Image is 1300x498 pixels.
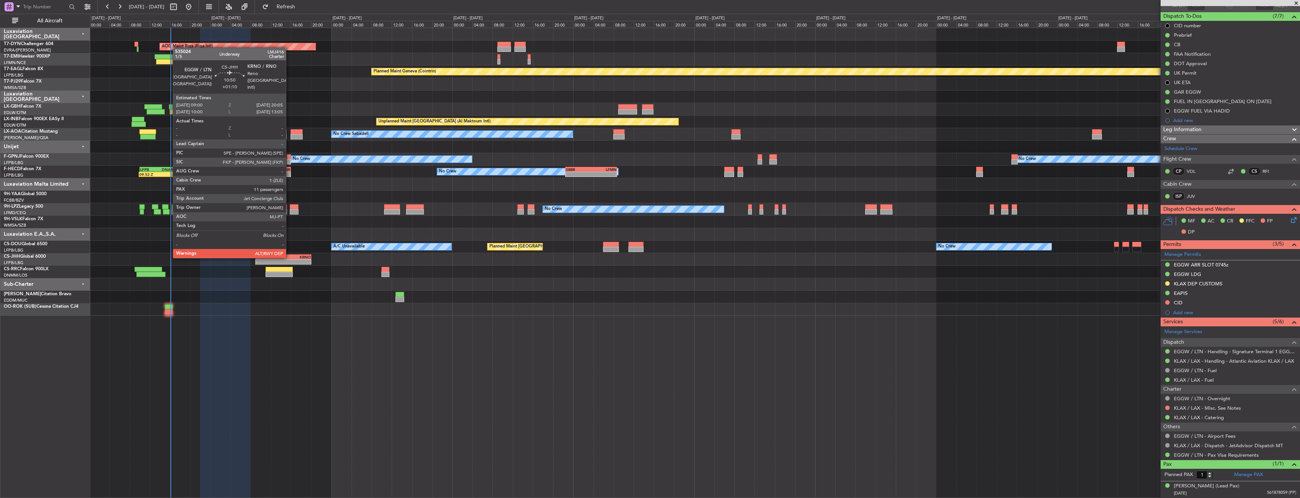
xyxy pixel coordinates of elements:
[4,272,27,278] a: DNMM/LOS
[545,204,562,215] div: No Crew
[566,172,591,177] div: -
[1273,318,1284,326] span: (5/6)
[1163,240,1181,249] span: Permits
[373,66,436,77] div: Planned Maint Geneva (Cointrin)
[150,21,170,28] div: 12:00
[4,242,22,246] span: CS-DOU
[896,21,916,28] div: 16:00
[4,242,47,246] a: CS-DOUGlobal 6500
[1174,405,1241,411] a: KLAX / LAX - Misc. See Notes
[916,21,936,28] div: 20:00
[1163,318,1183,326] span: Services
[140,167,157,172] div: LFPB
[4,254,46,259] a: CS-JHHGlobal 6000
[734,21,755,28] div: 08:00
[4,42,21,46] span: T7-DYN
[1163,205,1235,214] span: Dispatch Checks and Weather
[4,292,71,296] a: [PERSON_NAME]Citation Bravo
[573,21,593,28] div: 00:00
[1174,452,1259,458] a: EGGW / LTN - Pax Visa Requirements
[574,15,603,22] div: [DATE] - [DATE]
[1273,12,1284,20] span: (7/7)
[4,135,48,141] a: [PERSON_NAME]/QSA
[251,172,270,177] div: -
[129,3,164,10] span: [DATE] - [DATE]
[4,47,51,53] a: EVRA/[PERSON_NAME]
[4,210,26,216] a: LFMD/CEQ
[1097,21,1117,28] div: 08:00
[1275,2,1288,10] span: ALDT
[634,21,654,28] div: 12:00
[1174,32,1192,38] div: Prebrief
[271,21,291,28] div: 12:00
[156,172,173,177] div: -
[1163,460,1172,469] span: Pax
[1172,167,1185,175] div: CP
[270,4,302,9] span: Refresh
[591,167,616,172] div: LFMN
[1174,433,1236,439] a: EGGW / LTN - Airport Fees
[331,21,352,28] div: 00:00
[1187,193,1204,200] a: JUV
[591,172,616,177] div: -
[1172,192,1185,200] div: ISP
[352,21,372,28] div: 04:00
[452,21,472,28] div: 00:00
[412,21,432,28] div: 16:00
[170,21,190,28] div: 16:00
[311,21,331,28] div: 20:00
[694,21,714,28] div: 00:00
[453,15,483,22] div: [DATE] - [DATE]
[1174,299,1183,306] div: CID
[1174,70,1197,76] div: UK Permit
[1174,22,1201,29] div: CID number
[1158,21,1178,28] div: 20:00
[1174,358,1294,364] a: KLAX / LAX - Handling - Atlantic Aviation KLAX / LAX
[956,21,977,28] div: 04:00
[4,292,41,296] span: [PERSON_NAME]
[1174,367,1217,374] a: EGGW / LTN - Fuel
[1174,442,1283,449] a: KLAX / LAX - Dispatch - JetAdvisor Dispatch MT
[1174,89,1201,95] div: GAR EGGW
[162,41,213,52] div: AOG Maint Riga (Riga Intl)
[4,79,21,84] span: T7-PJ29
[492,21,512,28] div: 08:00
[936,21,956,28] div: 00:00
[4,267,48,271] a: CS-RRCFalcon 900LX
[1174,377,1214,383] a: KLAX / LAX - Fuel
[1174,280,1222,287] div: KLAX DEP CUSTOMS
[4,197,24,203] a: FCBB/BZV
[674,21,694,28] div: 20:00
[211,15,241,22] div: [DATE] - [DATE]
[1163,155,1191,164] span: Flight Crew
[432,21,452,28] div: 20:00
[4,254,20,259] span: CS-JHH
[1174,108,1230,114] div: EGGW FUEL VIA HADID
[1174,348,1296,355] a: EGGW / LTN - Handling - Signature Terminal 1 EGGW / LTN
[4,54,50,59] a: T7-EMIHawker 900XP
[1174,98,1272,105] div: FUEL IN [GEOGRAPHIC_DATA] ON [DATE]
[815,21,835,28] div: 00:00
[1208,218,1214,225] span: AC
[372,21,392,28] div: 08:00
[225,242,250,247] div: EGGW
[4,67,22,71] span: T7-EAGL
[4,167,41,171] a: F-HECDFalcon 7X
[4,42,53,46] a: T7-DYNChallenger 604
[775,21,795,28] div: 16:00
[1138,21,1158,28] div: 16:00
[594,21,614,28] div: 04:00
[130,21,150,28] div: 08:00
[378,116,491,127] div: Unplanned Maint [GEOGRAPHIC_DATA] (Al Maktoum Intl)
[1174,79,1191,86] div: UK ETA
[259,1,304,13] button: Refresh
[654,21,674,28] div: 16:00
[1267,218,1273,225] span: FP
[4,298,28,303] a: EDDM/MUC
[4,104,20,109] span: LX-GBH
[4,204,19,209] span: 9H-LPZ
[4,122,26,128] a: EDLW/DTM
[4,192,47,196] a: 9H-YAAGlobal 5000
[1117,21,1137,28] div: 12:00
[4,304,36,309] span: OO-ROK (SUB)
